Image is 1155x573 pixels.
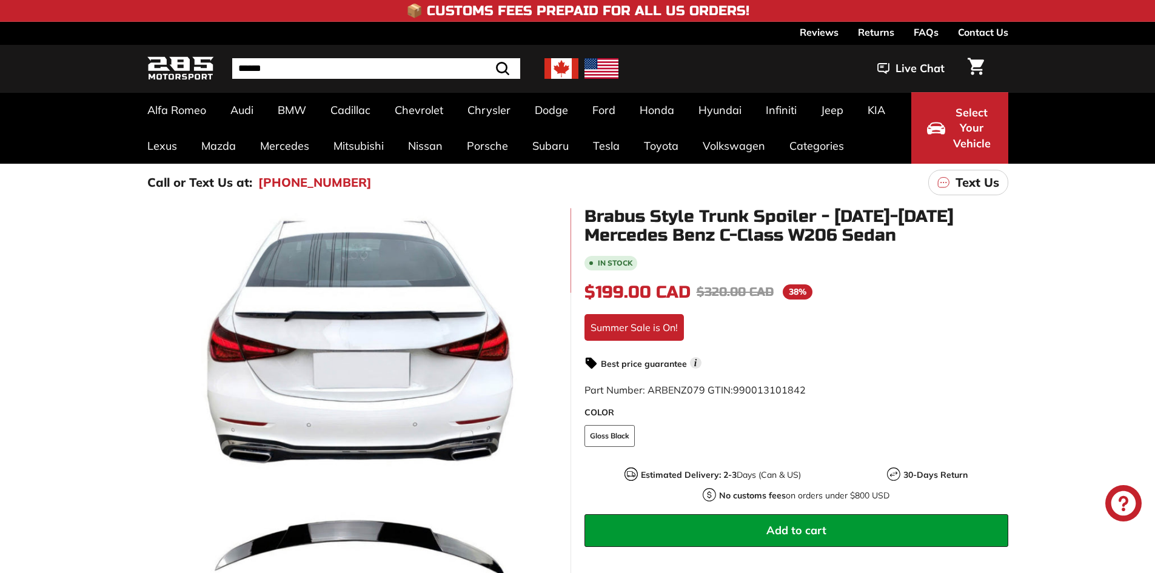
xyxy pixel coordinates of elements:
strong: Estimated Delivery: 2-3 [641,469,737,480]
a: BMW [266,92,318,128]
span: Part Number: ARBENZ079 GTIN: [584,384,806,396]
p: Text Us [956,173,999,192]
a: FAQs [914,22,939,42]
a: Returns [858,22,894,42]
a: Mitsubishi [321,128,396,164]
a: Cart [960,48,991,89]
img: Logo_285_Motorsport_areodynamics_components [147,55,214,83]
a: Dodge [523,92,580,128]
span: Live Chat [896,61,945,76]
a: Nissan [396,128,455,164]
span: i [690,357,701,369]
h1: Brabus Style Trunk Spoiler - [DATE]-[DATE] Mercedes Benz C-Class W206 Sedan [584,207,1008,245]
a: Alfa Romeo [135,92,218,128]
a: Jeep [809,92,855,128]
p: Call or Text Us at: [147,173,252,192]
a: Toyota [632,128,691,164]
a: Tesla [581,128,632,164]
span: $199.00 CAD [584,282,691,303]
a: Chevrolet [383,92,455,128]
b: In stock [598,260,632,267]
label: COLOR [584,406,1008,419]
a: Text Us [928,170,1008,195]
a: Mercedes [248,128,321,164]
a: Categories [777,128,856,164]
inbox-online-store-chat: Shopify online store chat [1102,485,1145,524]
a: Infiniti [754,92,809,128]
span: Select Your Vehicle [951,105,993,152]
strong: 30-Days Return [903,469,968,480]
a: Mazda [189,128,248,164]
input: Search [232,58,520,79]
span: 38% [783,284,812,300]
p: Days (Can & US) [641,469,801,481]
span: $320.00 CAD [697,284,774,300]
span: Add to cart [766,523,826,537]
a: KIA [855,92,897,128]
div: Summer Sale is On! [584,314,684,341]
a: Ford [580,92,628,128]
button: Live Chat [862,53,960,84]
strong: No customs fees [719,490,786,501]
a: Hyundai [686,92,754,128]
a: Porsche [455,128,520,164]
a: Reviews [800,22,839,42]
button: Add to cart [584,514,1008,547]
a: Lexus [135,128,189,164]
a: Subaru [520,128,581,164]
a: Contact Us [958,22,1008,42]
a: Chrysler [455,92,523,128]
a: Cadillac [318,92,383,128]
button: Select Your Vehicle [911,92,1008,164]
a: Honda [628,92,686,128]
h4: 📦 Customs Fees Prepaid for All US Orders! [406,4,749,18]
a: Volkswagen [691,128,777,164]
span: 990013101842 [733,384,806,396]
p: on orders under $800 USD [719,489,889,502]
a: Audi [218,92,266,128]
a: [PHONE_NUMBER] [258,173,372,192]
strong: Best price guarantee [601,358,687,369]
